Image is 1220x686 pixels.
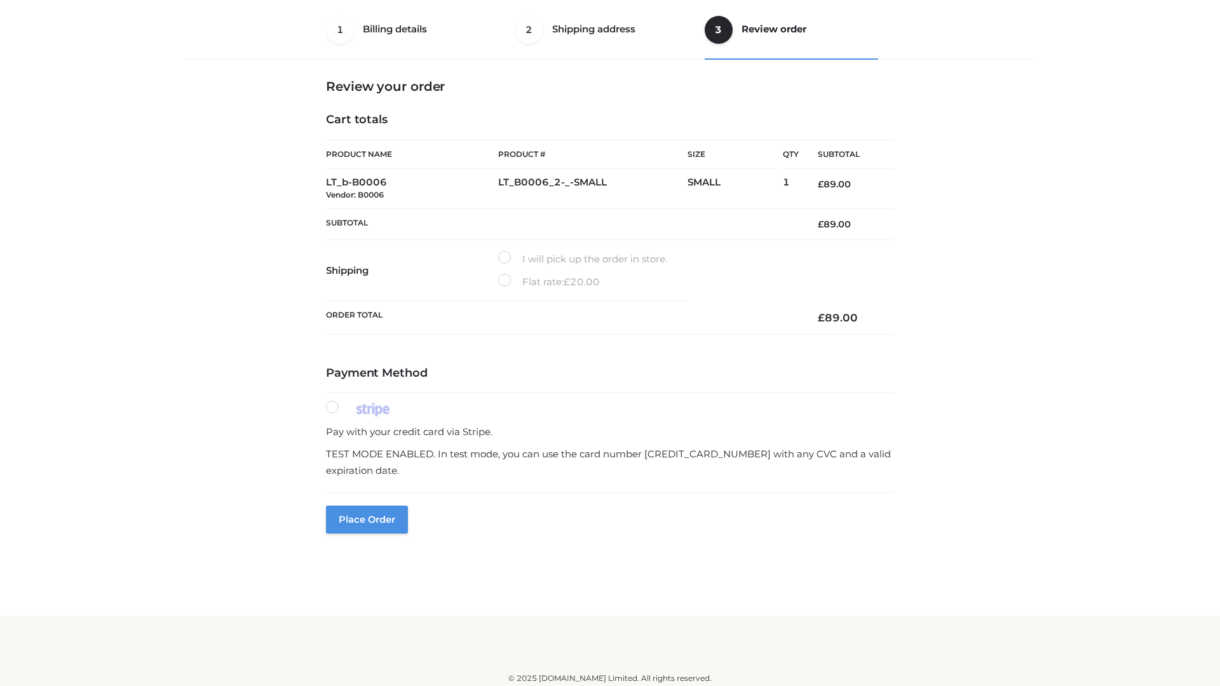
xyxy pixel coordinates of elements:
h3: Review your order [326,79,894,94]
span: £ [818,178,823,190]
span: £ [818,219,823,230]
small: Vendor: B0006 [326,190,384,199]
div: © 2025 [DOMAIN_NAME] Limited. All rights reserved. [189,672,1031,685]
bdi: 89.00 [818,219,851,230]
th: Subtotal [799,140,894,169]
p: TEST MODE ENABLED. In test mode, you can use the card number [CREDIT_CARD_NUMBER] with any CVC an... [326,446,894,478]
bdi: 20.00 [564,276,600,288]
th: Product Name [326,140,498,169]
th: Qty [783,140,799,169]
bdi: 89.00 [818,311,858,324]
th: Order Total [326,301,799,335]
td: SMALL [688,169,783,209]
th: Shipping [326,240,498,301]
bdi: 89.00 [818,178,851,190]
span: £ [564,276,570,288]
th: Product # [498,140,688,169]
p: Pay with your credit card via Stripe. [326,424,894,440]
td: 1 [783,169,799,209]
h4: Payment Method [326,367,894,380]
td: LT_B0006_2-_-SMALL [498,169,688,209]
td: LT_b-B0006 [326,169,498,209]
span: £ [818,311,825,324]
button: Place order [326,506,408,534]
label: I will pick up the order in store. [498,251,667,267]
th: Subtotal [326,208,799,239]
label: Flat rate: [498,274,600,290]
th: Size [688,140,776,169]
h4: Cart totals [326,113,894,127]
